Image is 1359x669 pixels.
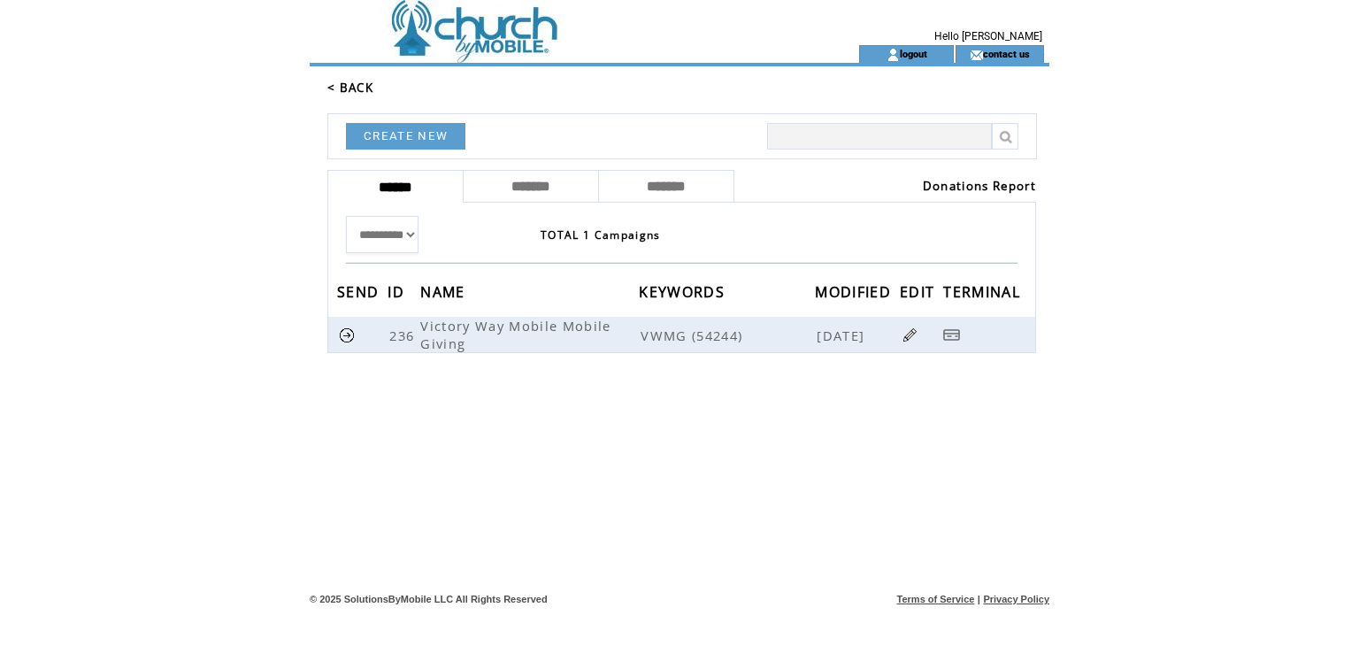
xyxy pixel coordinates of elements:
[639,278,729,311] span: KEYWORDS
[639,286,729,296] a: KEYWORDS
[970,48,983,62] img: contact_us_icon.gif
[388,278,409,311] span: ID
[943,278,1025,311] span: TERMINAL
[900,48,927,59] a: logout
[934,30,1042,42] span: Hello [PERSON_NAME]
[983,594,1049,604] a: Privacy Policy
[346,123,465,150] a: CREATE NEW
[978,594,980,604] span: |
[541,227,661,242] span: TOTAL 1 Campaigns
[815,286,895,296] a: MODIFIED
[641,327,813,344] span: VWMG (54244)
[420,317,610,352] span: Victory Way Mobile Mobile Giving
[817,327,869,344] span: [DATE]
[983,48,1030,59] a: contact us
[900,278,939,311] span: EDIT
[310,594,548,604] span: © 2025 SolutionsByMobile LLC All Rights Reserved
[388,286,409,296] a: ID
[327,80,373,96] a: < BACK
[389,327,418,344] span: 236
[420,278,469,311] span: NAME
[420,286,469,296] a: NAME
[337,278,383,311] span: SEND
[887,48,900,62] img: account_icon.gif
[815,278,895,311] span: MODIFIED
[897,594,975,604] a: Terms of Service
[923,178,1036,194] a: Donations Report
